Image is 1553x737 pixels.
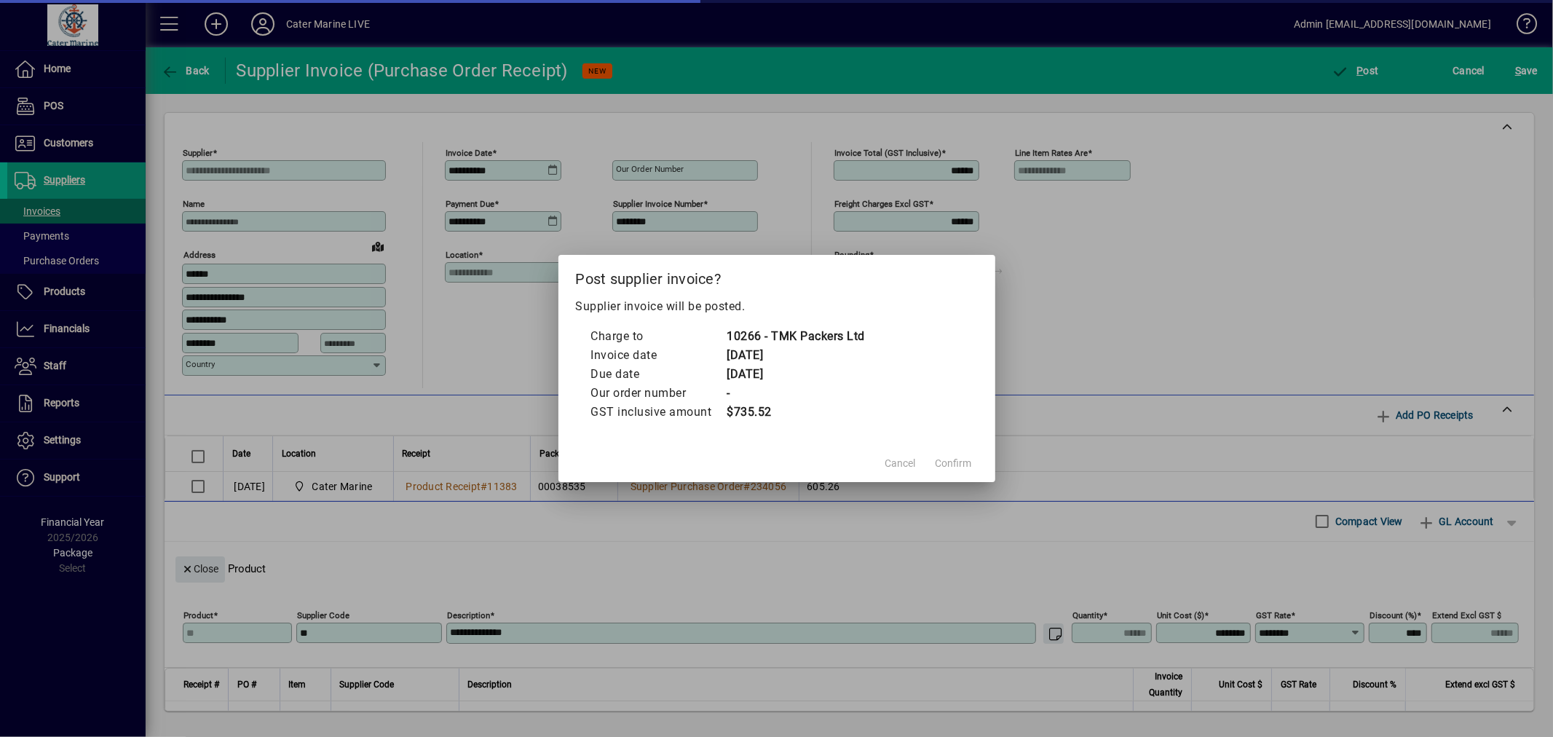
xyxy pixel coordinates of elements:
[590,327,727,346] td: Charge to
[590,365,727,384] td: Due date
[727,327,866,346] td: 10266 - TMK Packers Ltd
[576,298,978,315] p: Supplier invoice will be posted.
[590,346,727,365] td: Invoice date
[590,384,727,403] td: Our order number
[727,365,866,384] td: [DATE]
[558,255,995,297] h2: Post supplier invoice?
[727,346,866,365] td: [DATE]
[727,403,866,422] td: $735.52
[727,384,866,403] td: -
[590,403,727,422] td: GST inclusive amount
